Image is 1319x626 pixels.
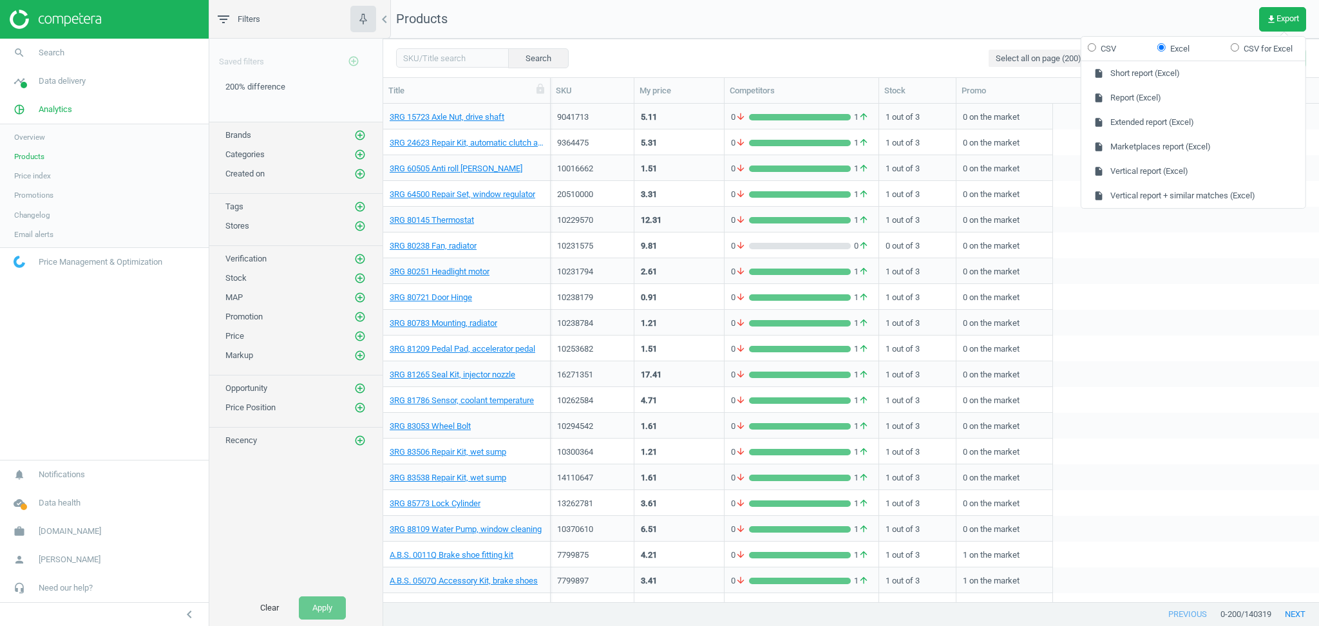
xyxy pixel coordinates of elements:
[508,48,569,68] button: Search
[557,549,627,561] div: 7799875
[859,214,869,226] i: arrow_upward
[354,435,366,446] i: add_circle_outline
[1155,603,1220,626] button: previous
[1266,14,1276,24] i: get_app
[641,549,657,561] div: 4.21
[641,266,657,278] div: 2.61
[886,156,949,179] div: 1 out of 3
[557,601,627,612] div: 7800041
[731,214,749,226] span: 0
[225,169,265,178] span: Created on
[886,337,949,359] div: 1 out of 3
[851,266,872,278] span: 1
[859,446,869,458] i: arrow_upward
[851,524,872,535] span: 1
[851,163,872,175] span: 1
[354,311,366,323] i: add_circle_outline
[1081,110,1305,135] button: Extended report (Excel)
[354,291,366,304] button: add_circle_outline
[354,253,366,265] i: add_circle_outline
[641,240,657,252] div: 9.81
[390,575,538,587] a: A.B.S. 0507Q Accessory Kit, brake shoes
[1088,43,1116,55] label: CSV
[641,292,657,303] div: 0.91
[851,137,872,149] span: 1
[7,462,32,487] i: notifications
[735,369,746,381] i: arrow_downward
[390,292,472,303] a: 3RG 80721 Door Hinge
[354,350,366,361] i: add_circle_outline
[557,343,627,355] div: 10253682
[1094,166,1104,176] i: insert_drive_file
[731,446,749,458] span: 0
[14,190,53,200] span: Promotions
[886,105,949,128] div: 1 out of 3
[354,148,366,161] button: add_circle_outline
[886,388,949,411] div: 1 out of 3
[735,240,746,252] i: arrow_downward
[225,254,267,263] span: Verification
[354,201,366,213] i: add_circle_outline
[641,421,657,432] div: 1.61
[851,395,872,406] span: 1
[886,569,949,591] div: 1 out of 3
[851,575,872,587] span: 1
[557,524,627,535] div: 10370610
[640,85,719,97] div: My price
[557,266,627,278] div: 10231794
[886,234,949,256] div: 0 out of 3
[859,163,869,175] i: arrow_upward
[731,343,749,355] span: 0
[859,240,869,252] i: arrow_upward
[7,97,32,122] i: pie_chart_outlined
[963,337,1046,359] div: 0 on the market
[851,214,872,226] span: 1
[377,12,392,27] i: chevron_left
[557,446,627,458] div: 10300364
[859,137,869,149] i: arrow_upward
[735,343,746,355] i: arrow_downward
[886,594,949,617] div: 1 out of 3
[963,414,1046,437] div: 0 on the market
[851,111,872,123] span: 1
[641,524,657,535] div: 6.51
[225,435,257,445] span: Recency
[859,395,869,406] i: arrow_upward
[354,310,366,323] button: add_circle_outline
[735,318,746,329] i: arrow_downward
[731,601,749,612] span: 0
[963,517,1046,540] div: 0 on the market
[225,292,243,302] span: MAP
[39,554,100,565] span: [PERSON_NAME]
[886,363,949,385] div: 1 out of 3
[7,69,32,93] i: timeline
[390,472,506,484] a: 3RG 83538 Repair Kit, wet sump
[39,526,101,537] span: [DOMAIN_NAME]
[557,395,627,406] div: 10262584
[225,82,285,91] span: 200% difference
[851,318,872,329] span: 1
[963,491,1046,514] div: 0 on the market
[641,472,657,484] div: 1.61
[1081,184,1305,208] button: Vertical report + similar matches (Excel)
[886,208,949,231] div: 1 out of 3
[859,369,869,381] i: arrow_upward
[173,606,205,623] button: chevron_left
[354,383,366,394] i: add_circle_outline
[963,182,1046,205] div: 0 on the market
[7,41,32,65] i: search
[354,292,366,303] i: add_circle_outline
[1094,191,1104,201] i: insert_drive_file
[641,163,657,175] div: 1.51
[886,517,949,540] div: 1 out of 3
[963,466,1046,488] div: 0 on the market
[225,331,244,341] span: Price
[1266,14,1299,24] span: Export
[390,446,506,458] a: 3RG 83506 Repair Kit, wet sump
[886,440,949,462] div: 1 out of 3
[731,575,749,587] span: 0
[859,498,869,509] i: arrow_upward
[1231,43,1293,55] label: CSV for Excel
[996,53,1081,64] span: Select all on page (200)
[39,75,86,87] span: Data delivery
